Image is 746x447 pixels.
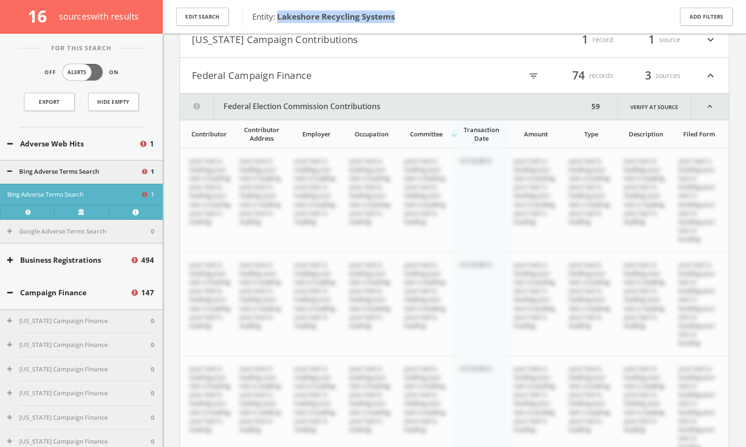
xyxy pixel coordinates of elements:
span: your text is loading your text is loading your text is loading your text is loading your text is ... [240,364,280,434]
button: Google Adverse Terms Search [7,227,151,236]
span: Entity: [252,11,395,22]
span: 74 [568,67,589,84]
span: your text is loading your text is loading your text is loading your text is loading your text is ... [624,260,665,330]
i: filter_list [528,71,539,81]
span: 0 [151,340,154,350]
span: your text is loading your text is loading your text is loading your text is loading your text is ... [349,260,390,330]
span: your text is loading your text is loading your text is loading your text is loading your text is ... [189,260,230,330]
span: your text is loading your text is loading your text is loading your text is loading your text is ... [624,156,665,226]
button: [US_STATE] Campaign Finance [7,413,151,423]
span: 1 [578,31,592,48]
button: Campaign Finance [7,287,130,298]
button: Federal Election Commission Contributions [180,94,589,120]
button: Bing Adverse Terms Search [7,190,141,200]
i: expand_less [704,67,717,84]
span: your text is loading your text is loading your text is loading your text is loading your text is ... [624,364,665,434]
span: your text is loading your text is loading your text is loading your text is loading your text is ... [404,260,445,330]
span: 16 [28,5,55,27]
span: your text is loading your text is loading your text is loading your text is loading your text is ... [189,156,230,226]
span: 12/12/2012 [459,260,491,269]
span: 12/12/2012 [459,364,491,373]
a: Verify at source [617,94,691,120]
div: Contributor Address [240,125,284,143]
div: records [556,67,613,84]
span: 1 [644,31,659,48]
button: [US_STATE] Campaign Finance [7,365,151,374]
span: 147 [141,287,154,298]
button: Adverse Web Hits [7,138,139,149]
button: Business Registrations [7,255,130,266]
b: Lakeshore Recycling Systems [277,11,395,22]
div: sources [623,67,680,84]
i: expand_more [704,32,717,48]
span: your text is loading your text is loading your text is loading your text is loading your text is ... [189,364,230,434]
button: Federal Campaign Finance [192,67,455,84]
span: your text is loading your text is loading your text is loading your text is loading your text is ... [679,260,715,347]
div: Occupation [349,130,394,138]
span: your text is loading your text is loading your text is loading your text is loading your text is ... [514,156,555,226]
button: Bing Adverse Terms Search [7,167,141,177]
span: 12/12/2012 [459,156,491,165]
span: 1 [150,138,154,149]
button: [US_STATE] Campaign Finance [7,389,151,398]
span: Off [45,68,56,77]
span: 0 [151,437,154,447]
span: your text is loading your text is loading your text is loading your text is loading your text is ... [240,260,280,330]
span: 0 [151,316,154,326]
button: Add Filters [680,8,733,26]
span: your text is loading your text is loading your text is loading your text is loading your text is ... [514,260,555,330]
span: 0 [151,413,154,423]
div: Amount [514,130,558,138]
button: [US_STATE] Campaign Finance [7,437,151,447]
button: [US_STATE] Campaign Finance [7,316,151,326]
span: 0 [151,227,154,236]
span: your text is loading your text is loading your text is loading your text is loading your text is ... [679,156,715,244]
div: Contributor [189,130,229,138]
span: your text is loading your text is loading your text is loading your text is loading your text is ... [294,156,335,226]
a: Verify at source [54,205,108,219]
div: Type [569,130,613,138]
button: Hide Empty [88,93,139,111]
div: Filed Form [679,130,719,138]
span: 1 [151,167,154,177]
span: your text is loading your text is loading your text is loading your text is loading your text is ... [404,364,445,434]
span: your text is loading your text is loading your text is loading your text is loading your text is ... [569,364,610,434]
span: your text is loading your text is loading your text is loading your text is loading your text is ... [294,364,335,434]
button: [US_STATE] Campaign Finance [7,340,151,350]
div: 59 [589,94,603,120]
div: record [556,32,613,48]
span: For This Search [44,44,119,53]
div: Transaction Date [459,125,503,143]
span: 1 [151,190,154,200]
button: [US_STATE] Campaign Contributions [192,32,455,48]
div: source [623,32,680,48]
div: Description [624,130,668,138]
span: 0 [151,389,154,398]
a: Export [24,93,75,111]
div: Committee [404,130,449,138]
span: 0 [151,365,154,374]
div: Employer [294,130,339,138]
span: your text is loading your text is loading your text is loading your text is loading your text is ... [240,156,280,226]
i: expand_less [691,94,729,120]
span: your text is loading your text is loading your text is loading your text is loading your text is ... [349,364,390,434]
span: your text is loading your text is loading your text is loading your text is loading your text is ... [294,260,335,330]
span: source s with results [59,11,139,22]
span: your text is loading your text is loading your text is loading your text is loading your text is ... [514,364,555,434]
button: Edit Search [176,8,229,26]
span: your text is loading your text is loading your text is loading your text is loading your text is ... [349,156,390,226]
span: On [109,68,119,77]
span: your text is loading your text is loading your text is loading your text is loading your text is ... [404,156,445,226]
i: arrow_downward [449,129,459,139]
span: your text is loading your text is loading your text is loading your text is loading your text is ... [569,260,610,330]
span: your text is loading your text is loading your text is loading your text is loading your text is ... [569,156,610,226]
span: 494 [141,255,154,266]
span: 3 [641,67,656,84]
